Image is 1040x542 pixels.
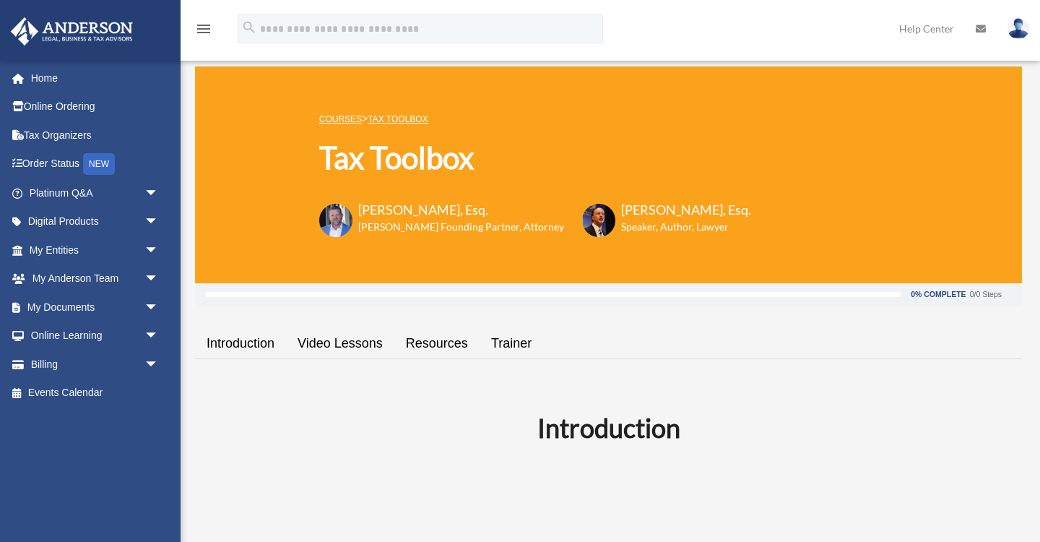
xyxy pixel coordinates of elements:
a: Billingarrow_drop_down [10,350,181,379]
span: arrow_drop_down [144,264,173,294]
h1: Tax Toolbox [319,137,751,179]
img: Scott-Estill-Headshot.png [582,204,615,237]
span: arrow_drop_down [144,293,173,322]
a: Online Ordering [10,93,181,121]
a: Introduction [195,323,286,364]
h2: Introduction [204,410,1013,446]
h3: [PERSON_NAME], Esq. [621,201,751,219]
a: Events Calendar [10,379,181,408]
h3: [PERSON_NAME], Esq. [358,201,564,219]
span: arrow_drop_down [144,178,173,208]
span: arrow_drop_down [144,236,173,265]
i: search [241,20,257,35]
img: User Pic [1007,18,1029,39]
a: Tax Organizers [10,121,181,150]
h6: Speaker, Author, Lawyer [621,220,733,234]
span: arrow_drop_down [144,322,173,351]
img: Toby-circle-head.png [319,204,352,237]
a: Online Learningarrow_drop_down [10,322,181,350]
a: Order StatusNEW [10,150,181,179]
i: menu [195,20,212,38]
h6: [PERSON_NAME] Founding Partner, Attorney [358,220,564,234]
a: Tax Toolbox [368,114,428,124]
img: Anderson Advisors Platinum Portal [6,17,137,46]
a: Digital Productsarrow_drop_down [10,207,181,236]
a: My Anderson Teamarrow_drop_down [10,264,181,293]
a: Video Lessons [286,323,394,364]
a: menu [195,25,212,38]
span: arrow_drop_down [144,350,173,379]
a: My Documentsarrow_drop_down [10,293,181,322]
div: NEW [83,153,115,175]
a: Trainer [480,323,543,364]
div: 0/0 Steps [970,291,1002,298]
a: Platinum Q&Aarrow_drop_down [10,178,181,207]
a: Resources [394,323,480,364]
a: COURSES [319,114,362,124]
a: My Entitiesarrow_drop_down [10,236,181,264]
span: arrow_drop_down [144,207,173,237]
p: > [319,110,751,128]
div: 0% Complete [911,291,966,298]
a: Home [10,64,181,93]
